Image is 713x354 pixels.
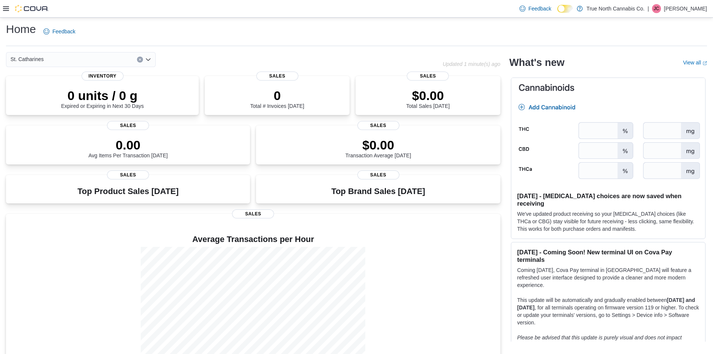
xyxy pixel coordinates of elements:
[443,61,500,67] p: Updated 1 minute(s) ago
[250,88,304,109] div: Total # Invoices [DATE]
[557,5,573,13] input: Dark Mode
[250,88,304,103] p: 0
[232,209,274,218] span: Sales
[406,88,450,109] div: Total Sales [DATE]
[88,137,168,158] div: Avg Items Per Transaction [DATE]
[703,61,707,66] svg: External link
[331,187,425,196] h3: Top Brand Sales [DATE]
[528,5,551,12] span: Feedback
[137,57,143,63] button: Clear input
[6,22,36,37] h1: Home
[15,5,49,12] img: Cova
[61,88,144,109] div: Expired or Expiring in Next 30 Days
[509,57,564,69] h2: What's new
[406,88,450,103] p: $0.00
[77,187,179,196] h3: Top Product Sales [DATE]
[517,192,699,207] h3: [DATE] - [MEDICAL_DATA] choices are now saved when receiving
[517,266,699,289] p: Coming [DATE], Cova Pay terminal in [GEOGRAPHIC_DATA] will feature a refreshed user interface des...
[586,4,645,13] p: True North Cannabis Co.
[517,248,699,263] h3: [DATE] - Coming Soon! New terminal UI on Cova Pay terminals
[88,137,168,152] p: 0.00
[61,88,144,103] p: 0 units / 0 g
[52,28,75,35] span: Feedback
[145,57,151,63] button: Open list of options
[12,235,494,244] h4: Average Transactions per Hour
[683,60,707,66] a: View allExternal link
[648,4,649,13] p: |
[40,24,78,39] a: Feedback
[357,170,399,179] span: Sales
[345,137,411,152] p: $0.00
[82,72,124,81] span: Inventory
[517,296,699,326] p: This update will be automatically and gradually enabled between , for all terminals operating on ...
[664,4,707,13] p: [PERSON_NAME]
[517,1,554,16] a: Feedback
[345,137,411,158] div: Transaction Average [DATE]
[407,72,449,81] span: Sales
[654,4,659,13] span: JC
[357,121,399,130] span: Sales
[256,72,298,81] span: Sales
[517,335,682,348] em: Please be advised that this update is purely visual and does not impact payment functionality.
[652,4,661,13] div: Jessie Clark
[10,55,44,64] span: St. Catharines
[517,210,699,233] p: We've updated product receiving so your [MEDICAL_DATA] choices (like THCa or CBG) stay visible fo...
[107,170,149,179] span: Sales
[107,121,149,130] span: Sales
